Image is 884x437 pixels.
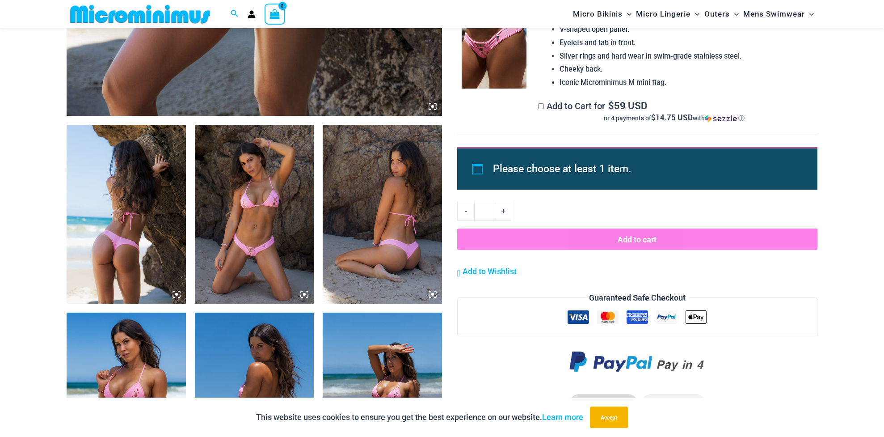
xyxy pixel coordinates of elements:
[538,101,810,123] label: Add to Cart for
[248,10,256,18] a: Account icon link
[323,125,442,304] img: Link Pop Pink 3070 Top 4955 Bottom
[457,229,817,250] button: Add to cart
[256,411,583,424] p: This website uses cookies to ensure you get the best experience on our website.
[538,103,544,109] input: Add to Cart for$59 USDor 4 payments of$14.75 USDwithSezzle Click to learn more about Sezzle
[690,3,699,25] span: Menu Toggle
[705,115,737,123] img: Sezzle
[538,114,810,123] div: or 4 payments of$14.75 USDwithSezzle Click to learn more about Sezzle
[560,36,810,50] li: Eyelets and tab in front.
[560,76,810,89] li: Iconic Microminimus M mini flag.
[608,101,647,110] span: 59 USD
[702,3,741,25] a: OutersMenu ToggleMenu Toggle
[231,8,239,20] a: Search icon link
[590,407,628,428] button: Accept
[560,63,810,76] li: Cheeky back.
[704,3,730,25] span: Outers
[457,202,474,221] a: -
[743,3,805,25] span: Mens Swimwear
[573,3,623,25] span: Micro Bikinis
[67,125,186,304] img: Link Pop Pink 3070 Top 4955 Bottom
[560,50,810,63] li: Silver rings and hard wear in swim-grade stainless steel.
[730,3,739,25] span: Menu Toggle
[463,267,517,276] span: Add to Wishlist
[457,265,517,278] a: Add to Wishlist
[623,3,631,25] span: Menu Toggle
[495,202,512,221] a: +
[741,3,816,25] a: Mens SwimwearMenu ToggleMenu Toggle
[474,202,495,221] input: Product quantity
[493,159,797,179] li: Please choose at least 1 item.
[651,112,693,123] span: $14.75 USD
[805,3,814,25] span: Menu Toggle
[634,3,702,25] a: Micro LingerieMenu ToggleMenu Toggle
[67,4,214,24] img: MM SHOP LOGO FLAT
[571,3,634,25] a: Micro BikinisMenu ToggleMenu Toggle
[608,99,614,112] span: $
[265,4,285,24] a: View Shopping Cart, empty
[642,394,705,416] li: Sizing Guide
[569,1,817,27] nav: Site Navigation
[636,3,690,25] span: Micro Lingerie
[570,394,637,416] li: Fabric Details
[560,23,810,36] li: V-shaped open panel.
[585,291,689,305] legend: Guaranteed Safe Checkout
[542,412,583,422] a: Learn more
[538,114,810,123] div: or 4 payments of with
[195,125,314,304] img: Link Pop Pink 3070 Top 4955 Bottom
